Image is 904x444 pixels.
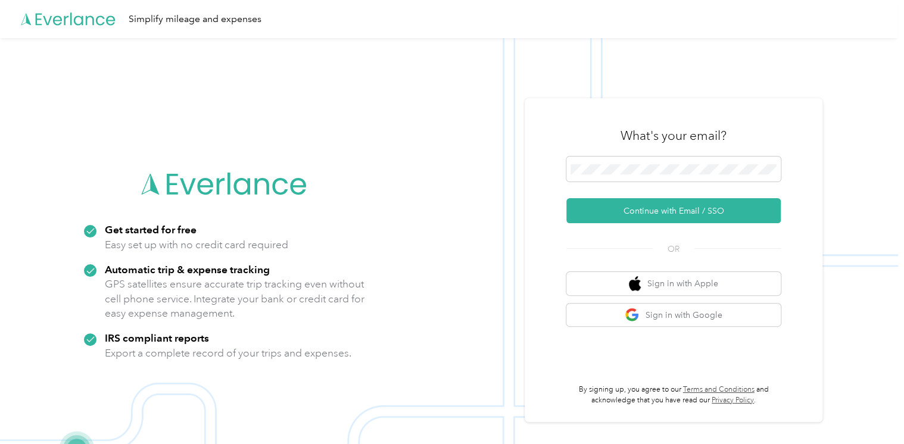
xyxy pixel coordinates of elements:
a: Privacy Policy [712,396,754,405]
img: google logo [625,308,640,323]
strong: Get started for free [105,223,197,236]
button: apple logoSign in with Apple [566,272,781,295]
button: Continue with Email / SSO [566,198,781,223]
strong: Automatic trip & expense tracking [105,263,270,276]
h3: What's your email? [621,127,727,144]
div: Simplify mileage and expenses [129,12,261,27]
p: By signing up, you agree to our and acknowledge that you have read our . [566,384,781,405]
img: apple logo [629,276,641,291]
p: Easy set up with no credit card required [105,237,288,252]
p: GPS satellites ensure accurate trip tracking even without cell phone service. Integrate your bank... [105,277,365,321]
strong: IRS compliant reports [105,332,209,344]
button: google logoSign in with Google [566,304,781,327]
p: Export a complete record of your trips and expenses. [105,346,351,361]
a: Terms and Conditions [683,385,755,394]
span: OR [653,243,694,255]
